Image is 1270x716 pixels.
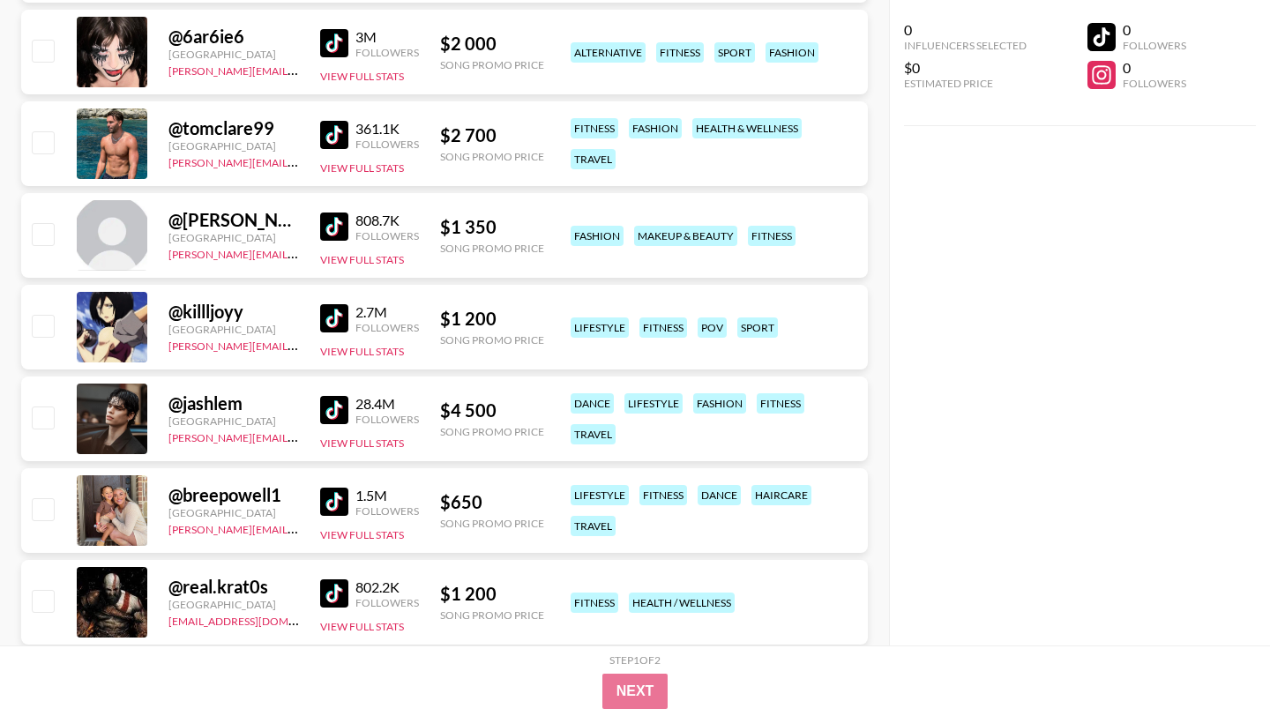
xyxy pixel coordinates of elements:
div: fashion [629,118,682,138]
div: Song Promo Price [440,517,544,530]
div: 0 [1123,21,1186,39]
div: pov [698,317,727,338]
a: [EMAIL_ADDRESS][DOMAIN_NAME] [168,611,346,628]
div: @ jashlem [168,392,299,414]
div: @ real.krat0s [168,576,299,598]
div: @ tomclare99 [168,117,299,139]
button: View Full Stats [320,436,404,450]
div: sport [737,317,778,338]
img: TikTok [320,29,348,57]
div: $ 2 000 [440,33,544,55]
div: fitness [656,42,704,63]
div: fashion [571,226,624,246]
a: [PERSON_NAME][EMAIL_ADDRESS][DOMAIN_NAME] [168,519,430,536]
div: Followers [355,138,419,151]
div: $ 2 700 [440,124,544,146]
div: 802.2K [355,578,419,596]
div: @ [PERSON_NAME].mkh [168,209,299,231]
button: View Full Stats [320,620,404,633]
div: 361.1K [355,120,419,138]
div: haircare [751,485,811,505]
iframe: Drift Widget Chat Controller [1182,628,1249,695]
div: 0 [1123,59,1186,77]
div: Followers [355,46,419,59]
div: lifestyle [571,485,629,505]
div: dance [571,393,614,414]
div: Estimated Price [904,77,1027,90]
button: View Full Stats [320,161,404,175]
div: travel [571,424,616,444]
div: Followers [1123,77,1186,90]
div: @ 6ar6ie6 [168,26,299,48]
div: 28.4M [355,395,419,413]
div: [GEOGRAPHIC_DATA] [168,598,299,611]
div: 0 [904,21,1027,39]
div: $ 1 200 [440,308,544,330]
div: Followers [355,413,419,426]
div: Step 1 of 2 [609,653,661,667]
div: Song Promo Price [440,425,544,438]
button: View Full Stats [320,345,404,358]
div: $0 [904,59,1027,77]
div: sport [714,42,755,63]
div: health / wellness [629,593,735,613]
a: [PERSON_NAME][EMAIL_ADDRESS][DOMAIN_NAME] [168,336,430,353]
button: Next [602,674,669,709]
div: Followers [355,504,419,518]
div: Song Promo Price [440,333,544,347]
div: 2.7M [355,303,419,321]
div: Song Promo Price [440,150,544,163]
div: Followers [355,229,419,242]
img: TikTok [320,121,348,149]
div: @ killljoyy [168,301,299,323]
div: Song Promo Price [440,608,544,622]
div: fitness [748,226,796,246]
div: $ 650 [440,491,544,513]
div: fitness [757,393,804,414]
div: Followers [355,321,419,334]
div: Influencers Selected [904,39,1027,52]
div: $ 4 500 [440,399,544,421]
img: TikTok [320,579,348,608]
div: lifestyle [571,317,629,338]
div: fitness [639,485,687,505]
div: fitness [571,118,618,138]
a: [PERSON_NAME][EMAIL_ADDRESS][DOMAIN_NAME] [168,244,430,261]
div: fashion [766,42,818,63]
div: @ breepowell1 [168,484,299,506]
img: TikTok [320,213,348,241]
div: dance [698,485,741,505]
div: travel [571,149,616,169]
div: Followers [355,596,419,609]
button: View Full Stats [320,70,404,83]
div: 1.5M [355,487,419,504]
img: TikTok [320,488,348,516]
div: Followers [1123,39,1186,52]
button: View Full Stats [320,528,404,541]
div: lifestyle [624,393,683,414]
div: health & wellness [692,118,802,138]
a: [PERSON_NAME][EMAIL_ADDRESS][DOMAIN_NAME] [168,428,430,444]
div: Song Promo Price [440,242,544,255]
div: $ 1 200 [440,583,544,605]
div: [GEOGRAPHIC_DATA] [168,506,299,519]
div: fashion [693,393,746,414]
a: [PERSON_NAME][EMAIL_ADDRESS][DOMAIN_NAME] [168,61,430,78]
div: alternative [571,42,646,63]
div: makeup & beauty [634,226,737,246]
div: [GEOGRAPHIC_DATA] [168,414,299,428]
div: [GEOGRAPHIC_DATA] [168,48,299,61]
div: [GEOGRAPHIC_DATA] [168,323,299,336]
div: fitness [639,317,687,338]
div: 808.7K [355,212,419,229]
div: 3M [355,28,419,46]
div: [GEOGRAPHIC_DATA] [168,231,299,244]
a: [PERSON_NAME][EMAIL_ADDRESS][DOMAIN_NAME] [168,153,430,169]
div: [GEOGRAPHIC_DATA] [168,139,299,153]
img: TikTok [320,304,348,332]
div: Song Promo Price [440,58,544,71]
div: travel [571,516,616,536]
div: $ 1 350 [440,216,544,238]
button: View Full Stats [320,253,404,266]
div: fitness [571,593,618,613]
